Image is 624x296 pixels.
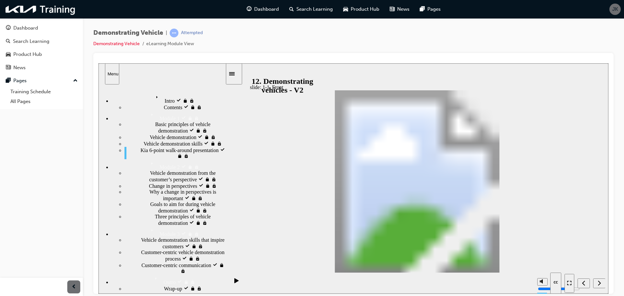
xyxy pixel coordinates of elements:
span: search-icon [6,39,10,45]
div: Module 2 [13,96,127,107]
div: Goals to aim for during vehicle demonstration [26,138,127,150]
span: visited, locked [94,229,99,235]
li: eLearning Module View [146,40,194,48]
div: Quiz [26,228,127,235]
span: visited, locked [113,120,118,125]
span: visited, locked [91,35,96,40]
span: car-icon [6,52,11,58]
span: | [166,29,167,37]
span: search-icon [289,5,294,13]
img: kia-training [3,3,78,16]
span: locked [89,168,96,174]
span: news-icon [6,65,11,71]
a: pages-iconPages [415,3,446,16]
button: Enter full-screen (Ctrl+Alt+F) [466,211,476,229]
span: Module 3 [61,168,81,174]
a: Demonstrating Vehicle [93,41,140,46]
span: pages-icon [6,78,11,84]
a: car-iconProduct Hub [338,3,384,16]
span: prev-icon [71,283,76,291]
div: Vehicle demonstration skills that inspire customers [26,174,127,186]
div: Basic principles of vehicle demonstration [26,58,127,71]
span: visited, locked [98,223,103,228]
div: Vehicle demonstration from the customer’s perspective [26,107,127,119]
button: Mute (Ctrl+Alt+M) [439,215,449,222]
span: visited, locked [98,41,103,47]
span: JK [612,6,618,13]
div: Product Hub [13,51,42,58]
button: Show captions (Ctrl+Alt+C) [452,209,463,230]
div: Intro [13,30,127,41]
div: misc controls [435,209,463,230]
span: visited, locked [118,78,123,83]
input: volume [439,223,481,228]
div: Vehicle demonstration [26,71,127,77]
div: Customer-centric vehicle demonstration process [26,186,127,199]
div: Dashboard [13,24,38,32]
span: News [397,6,409,13]
div: Module 1 [13,47,127,58]
div: Menu [9,8,18,13]
div: Customer-centric communication [26,199,127,211]
div: Search Learning [13,38,49,45]
button: JK [609,4,621,15]
span: locked [92,41,98,47]
span: visited [83,168,89,174]
span: Product Hub [351,6,379,13]
a: news-iconNews [384,3,415,16]
span: visited [83,101,89,107]
div: News [13,64,26,71]
div: Contents [26,41,127,47]
a: guage-iconDashboard [241,3,284,16]
div: playback controls [131,209,142,230]
button: Pages [3,75,80,87]
span: visited, locked [96,101,101,107]
button: Previous (Ctrl+Alt+Comma) [479,215,491,225]
span: Module 1 [61,52,81,58]
span: locked [84,35,91,40]
a: search-iconSearch Learning [284,3,338,16]
a: Dashboard [3,22,80,34]
div: Why a change in perspectives is important [26,126,127,138]
a: Search Learning [3,35,80,47]
span: visited [85,41,92,47]
span: news-icon [390,5,395,13]
button: Next (Ctrl+Alt+Period) [495,215,507,225]
span: guage-icon [247,5,252,13]
div: Pages [13,77,27,84]
span: Dashboard [254,6,279,13]
span: up-icon [73,77,78,85]
a: Training Schedule [8,87,80,97]
div: Module 3 [13,163,127,174]
span: locked [89,101,96,107]
div: Kia 6-point walk-around presentation [26,84,127,96]
span: guage-icon [6,25,11,31]
span: visited [78,35,84,40]
a: All Pages [8,97,80,107]
span: pages-icon [420,5,425,13]
div: Wrap-up [26,222,127,228]
span: locked [89,52,96,58]
span: visited, locked [92,216,97,222]
span: Module 2 [61,101,81,107]
span: Pages [427,6,441,13]
span: visited, locked [96,168,101,174]
span: visited [83,52,89,58]
span: Outro [65,216,77,222]
button: Play (Ctrl+Alt+P) [131,214,142,225]
span: Demonstrating Vehicle [93,29,163,37]
span: locked [85,216,92,222]
div: Vehicle demonstration skills [26,77,127,84]
nav: slide navigation [466,209,507,230]
div: Three principles of vehicle demonstration [26,150,127,163]
span: visited [79,216,85,222]
div: Change in perspectives [26,119,127,126]
span: car-icon [343,5,348,13]
div: Outro [13,211,127,222]
span: visited, locked [112,71,117,77]
a: Product Hub [3,48,80,60]
span: learningRecordVerb_ATTEMPT-icon [170,29,178,37]
button: DashboardSearch LearningProduct HubNews [3,21,80,75]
